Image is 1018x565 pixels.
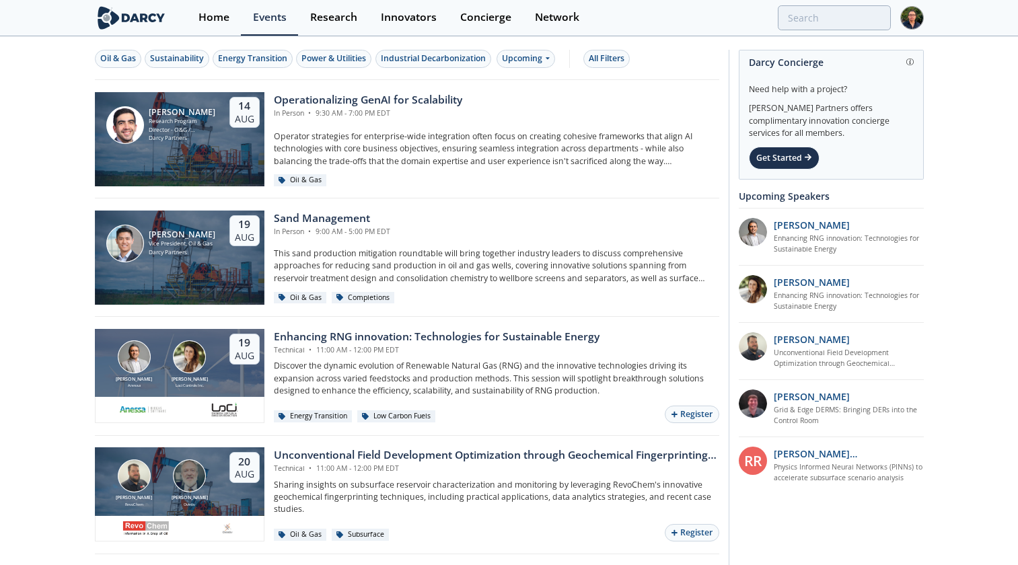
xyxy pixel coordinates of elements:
div: Research [310,12,357,23]
a: Ron Sasaki [PERSON_NAME] Vice President, Oil & Gas Darcy Partners 19 Aug Sand Management In Perso... [95,211,719,305]
button: Power & Utilities [296,50,371,68]
a: Grid & Edge DERMS: Bringing DERs into the Control Room [774,405,924,426]
div: Industrial Decarbonization [381,52,486,65]
div: 20 [235,455,254,469]
div: Concierge [460,12,511,23]
div: In Person 9:00 AM - 5:00 PM EDT [274,227,390,237]
div: Oil & Gas [274,174,327,186]
img: Nicole Neff [173,340,206,373]
div: Ovintiv [169,502,211,507]
p: Discover the dynamic evolution of Renewable Natural Gas (RNG) and the innovative technologies dri... [274,360,719,397]
div: Subsurface [332,529,390,541]
div: Darcy Partners [149,248,215,257]
div: Research Program Director - O&G / Sustainability [149,117,217,134]
div: Anessa [113,383,155,388]
span: • [307,345,314,354]
img: 551440aa-d0f4-4a32-b6e2-e91f2a0781fe [119,402,166,418]
span: • [306,108,314,118]
input: Advanced Search [778,5,891,30]
div: Operationalizing GenAI for Scalability [274,92,462,108]
div: 19 [235,336,254,350]
img: revochem.com.png [122,521,170,537]
div: Aug [235,113,254,125]
div: Aug [235,468,254,480]
p: [PERSON_NAME] [774,332,850,346]
a: Enhancing RNG innovation: Technologies for Sustainable Energy [774,233,924,255]
span: • [306,227,314,236]
button: Industrial Decarbonization [375,50,491,68]
img: Bob Aylsworth [118,459,151,492]
div: Completions [332,292,395,304]
a: Sami Sultan [PERSON_NAME] Research Program Director - O&G / Sustainability Darcy Partners 14 Aug ... [95,92,719,186]
img: Profile [900,6,924,30]
div: Upcoming [497,50,555,68]
button: All Filters [583,50,630,68]
a: Physics Informed Neural Networks (PINNs) to accelerate subsurface scenario analysis [774,462,924,484]
p: Sharing insights on subsurface reservoir characterization and monitoring by leveraging RevoChem's... [274,479,719,516]
div: Events [253,12,287,23]
div: Upcoming Speakers [739,184,924,208]
div: Darcy Concierge [749,50,914,74]
div: Oil & Gas [274,292,327,304]
a: Unconventional Field Development Optimization through Geochemical Fingerprinting Technology [774,348,924,369]
div: Home [198,12,229,23]
a: Bob Aylsworth [PERSON_NAME] RevoChem John Sinclair [PERSON_NAME] Ovintiv 20 Aug Unconventional Fi... [95,447,719,541]
p: This sand production mitigation roundtable will bring together industry leaders to discuss compre... [274,248,719,285]
div: [PERSON_NAME] [149,230,215,239]
p: Operator strategies for enterprise-wide integration often focus on creating cohesive frameworks t... [274,130,719,167]
div: Sustainability [150,52,204,65]
div: Sand Management [274,211,390,227]
div: [PERSON_NAME] [113,376,155,383]
div: Innovators [381,12,437,23]
div: 19 [235,218,254,231]
div: [PERSON_NAME] [113,494,155,502]
a: Enhancing RNG innovation: Technologies for Sustainable Energy [774,291,924,312]
div: Technical 11:00 AM - 12:00 PM EDT [274,345,599,356]
button: Register [665,406,719,424]
div: Power & Utilities [301,52,366,65]
iframe: chat widget [961,511,1005,552]
div: RevoChem [113,502,155,507]
div: Network [535,12,579,23]
img: ovintiv.com.png [219,521,236,537]
div: Technical 11:00 AM - 12:00 PM EDT [274,463,719,474]
p: [PERSON_NAME] [774,275,850,289]
div: [PERSON_NAME] [169,494,211,502]
div: Unconventional Field Development Optimization through Geochemical Fingerprinting Technology [274,447,719,463]
img: 1fdb2308-3d70-46db-bc64-f6eabefcce4d [739,218,767,246]
div: In Person 9:30 AM - 7:00 PM EDT [274,108,462,119]
img: information.svg [906,59,914,66]
img: Sami Sultan [106,106,144,144]
button: Register [665,524,719,542]
img: logo-wide.svg [95,6,168,30]
div: Aug [235,350,254,362]
p: [PERSON_NAME] [774,218,850,232]
div: 14 [235,100,254,113]
img: Ron Sasaki [106,225,144,262]
span: • [307,463,314,473]
div: Enhancing RNG innovation: Technologies for Sustainable Energy [274,329,599,345]
img: John Sinclair [173,459,206,492]
div: [PERSON_NAME] Partners offers complimentary innovation concierge services for all members. [749,96,914,140]
p: [PERSON_NAME] [PERSON_NAME] [774,447,924,461]
div: Energy Transition [274,410,353,422]
button: Energy Transition [213,50,293,68]
div: [PERSON_NAME] [149,108,217,117]
div: Energy Transition [218,52,287,65]
div: Loci Controls Inc. [169,383,211,388]
img: 2k2ez1SvSiOh3gKHmcgF [739,332,767,361]
div: Vice President, Oil & Gas [149,239,215,248]
button: Sustainability [145,50,209,68]
div: Oil & Gas [100,52,136,65]
img: 2b793097-40cf-4f6d-9bc3-4321a642668f [209,402,239,418]
div: RR [739,447,767,475]
div: Darcy Partners [149,134,217,143]
img: Amir Akbari [118,340,151,373]
div: Low Carbon Fuels [357,410,436,422]
div: Get Started [749,147,820,169]
img: 737ad19b-6c50-4cdf-92c7-29f5966a019e [739,275,767,303]
div: Need help with a project? [749,74,914,96]
p: [PERSON_NAME] [774,389,850,404]
div: All Filters [589,52,624,65]
img: accc9a8e-a9c1-4d58-ae37-132228efcf55 [739,389,767,418]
